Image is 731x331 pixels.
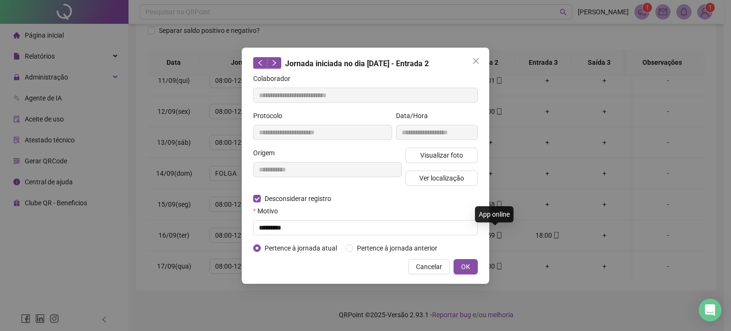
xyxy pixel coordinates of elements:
span: Visualizar foto [420,150,463,160]
label: Origem [253,148,281,158]
div: App online [475,206,514,222]
span: Cancelar [416,261,442,272]
button: Close [468,53,484,69]
span: Desconsiderar registro [261,193,335,204]
span: Ver localização [419,173,464,183]
span: Pertence à jornada atual [261,243,341,253]
span: right [271,60,277,66]
button: Cancelar [408,259,450,274]
div: Open Intercom Messenger [699,299,721,321]
button: OK [454,259,478,274]
span: left [257,60,264,66]
div: Jornada iniciada no dia [DATE] - Entrada 2 [253,57,478,70]
button: Ver localização [405,171,478,186]
button: Visualizar foto [405,148,478,163]
label: Data/Hora [396,110,434,121]
label: Protocolo [253,110,288,121]
button: left [253,57,267,69]
button: right [267,57,281,69]
label: Colaborador [253,73,296,84]
label: Motivo [253,206,284,216]
span: OK [461,261,470,272]
span: Pertence à jornada anterior [353,243,441,253]
span: close [472,57,480,65]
